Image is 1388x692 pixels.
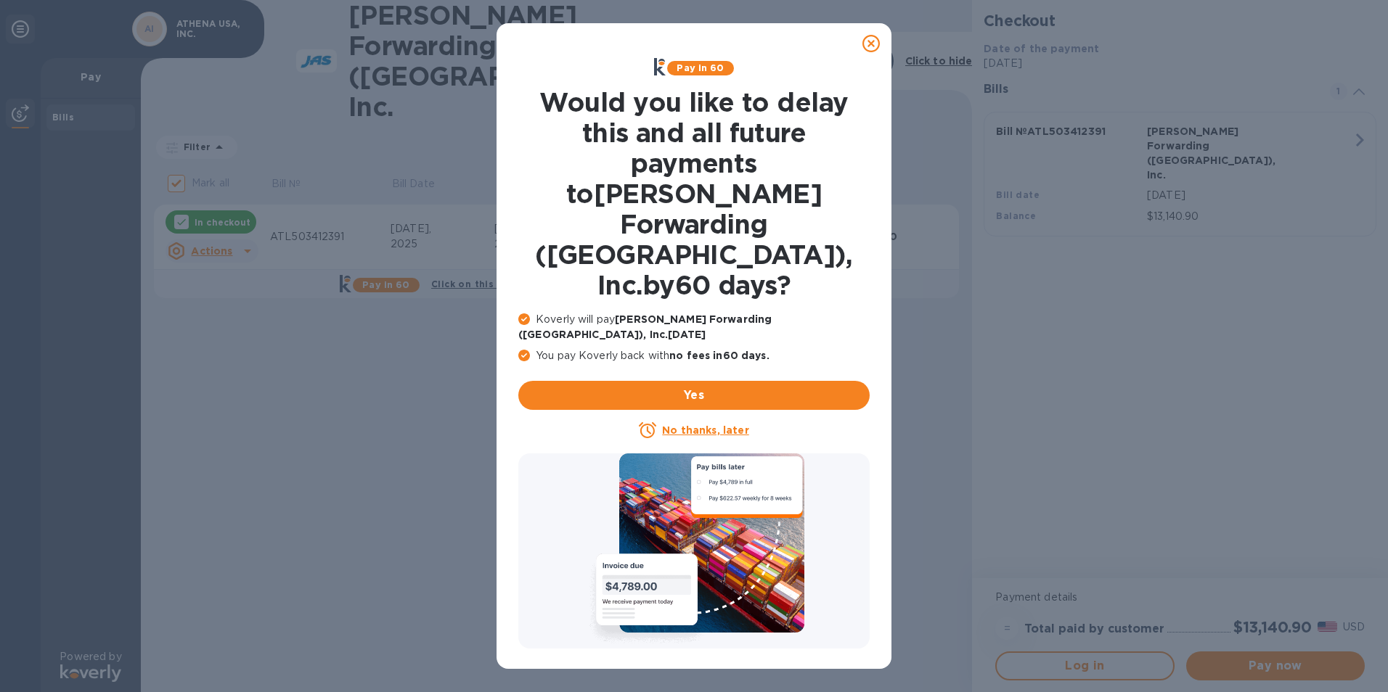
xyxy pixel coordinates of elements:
[677,62,724,73] b: Pay in 60
[530,387,858,404] span: Yes
[518,312,870,342] p: Koverly will pay
[518,348,870,363] p: You pay Koverly back with
[518,313,772,340] b: [PERSON_NAME] Forwarding ([GEOGRAPHIC_DATA]), Inc. [DATE]
[662,424,748,436] u: No thanks, later
[518,381,870,410] button: Yes
[669,350,769,361] b: no fees in 60 days .
[518,87,870,300] h1: Would you like to delay this and all future payments to [PERSON_NAME] Forwarding ([GEOGRAPHIC_DAT...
